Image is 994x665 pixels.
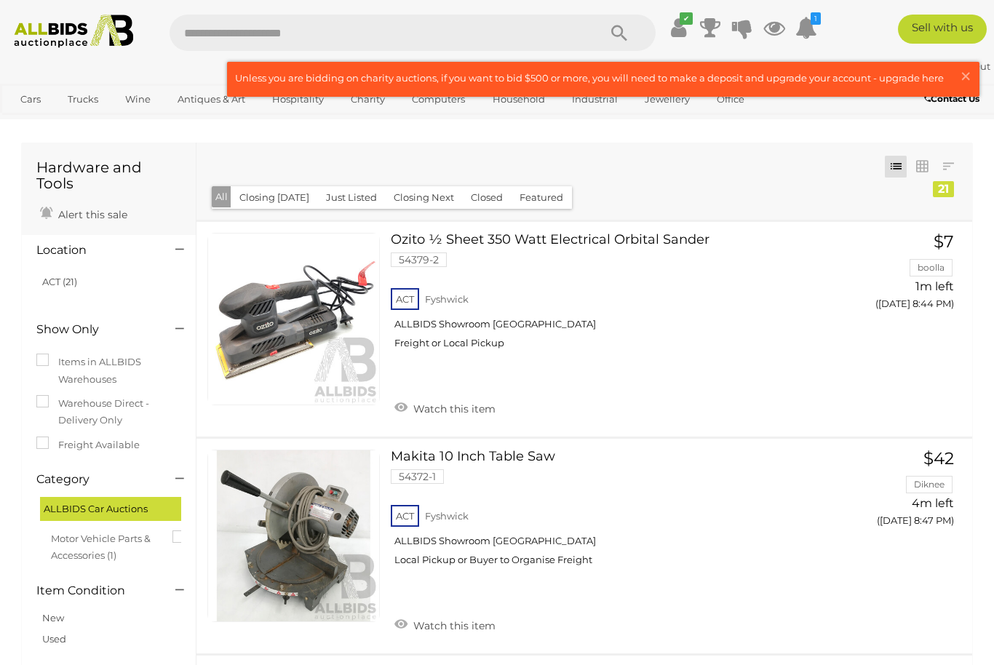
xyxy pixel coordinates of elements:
a: $42 Diknee 4m left ([DATE] 8:47 PM) [854,450,958,535]
label: Warehouse Direct - Delivery Only [36,395,181,429]
a: New [42,612,64,624]
button: Closing [DATE] [231,186,318,209]
a: Used [42,633,66,645]
button: All [212,186,231,207]
span: Watch this item [410,402,496,415]
a: Trucks [58,87,108,111]
i: 1 [811,12,821,25]
a: Computers [402,87,474,111]
h4: Item Condition [36,584,154,597]
button: Closing Next [385,186,463,209]
span: Alert this sale [55,208,127,221]
span: × [959,62,972,90]
a: Ozito ½ Sheet 350 Watt Electrical Orbital Sander 54379-2 ACT Fyshwick ALLBIDS Showroom [GEOGRAPHI... [402,233,832,360]
a: Watch this item [391,613,499,635]
strong: sunshine1965 [867,60,941,72]
a: Household [483,87,554,111]
img: Allbids.com.au [7,15,140,48]
h4: Show Only [36,323,154,336]
a: Sign Out [948,60,990,72]
b: Contact Us [924,93,979,104]
a: sunshine1965 [867,60,943,72]
label: Items in ALLBIDS Warehouses [36,354,181,388]
button: Search [583,15,656,51]
a: Jewellery [635,87,699,111]
a: Cars [11,87,50,111]
h4: Location [36,244,154,257]
span: $7 [934,231,954,252]
a: Antiques & Art [168,87,255,111]
a: Office [707,87,754,111]
a: 1 [795,15,817,41]
a: Sell with us [898,15,987,44]
a: ✔ [667,15,689,41]
h1: Hardware and Tools [36,159,181,191]
div: 21 [933,181,954,197]
a: Industrial [562,87,627,111]
a: [GEOGRAPHIC_DATA] [68,111,190,135]
a: Alert this sale [36,202,131,224]
a: Watch this item [391,397,499,418]
a: Charity [341,87,394,111]
a: $7 boolla 1m left ([DATE] 8:44 PM) [854,233,958,318]
button: Featured [511,186,572,209]
span: | [943,60,946,72]
a: Wine [116,87,160,111]
span: Watch this item [410,619,496,632]
h4: Category [36,473,154,486]
button: Just Listed [317,186,386,209]
div: ALLBIDS Car Auctions [40,497,192,521]
a: ACT (21) [42,276,77,287]
button: Closed [462,186,512,209]
span: $42 [923,448,954,469]
a: Contact Us [924,91,983,107]
a: Makita 10 Inch Table Saw 54372-1 ACT Fyshwick ALLBIDS Showroom [GEOGRAPHIC_DATA] Local Pickup or ... [402,450,832,577]
i: ✔ [680,12,693,25]
a: Hospitality [263,87,333,111]
span: Motor Vehicle Parts & Accessories (1) [51,527,160,565]
label: Freight Available [36,437,140,453]
a: Sports [11,111,60,135]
